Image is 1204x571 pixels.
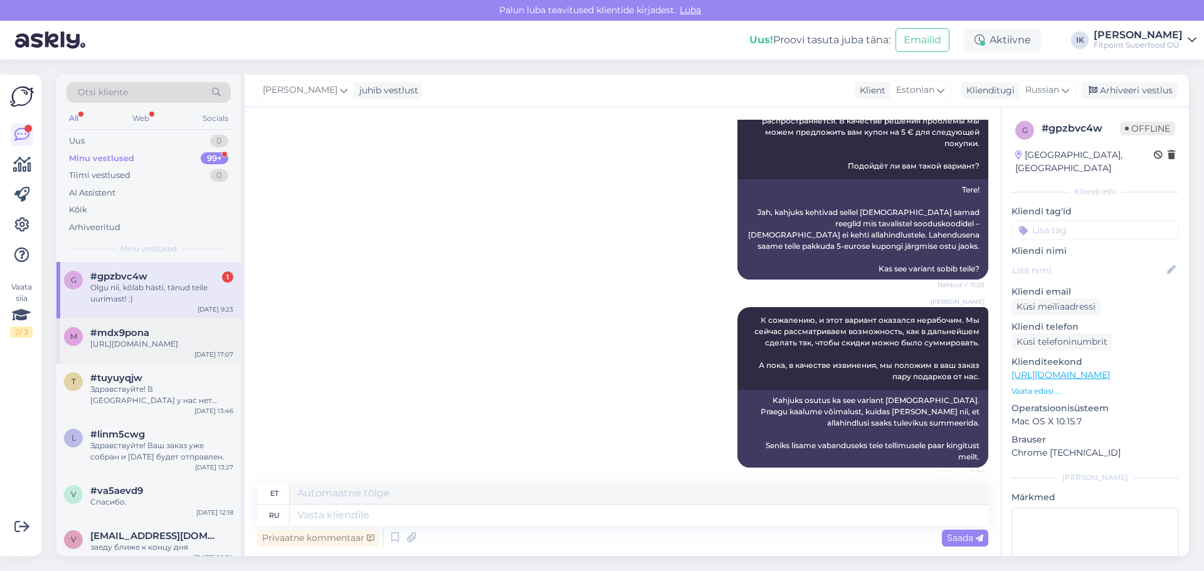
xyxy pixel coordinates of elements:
[10,281,33,338] div: Vaata siia
[69,169,130,182] div: Tiimi vestlused
[1042,121,1120,136] div: # gpzbvc4w
[1011,369,1110,380] a: [URL][DOMAIN_NAME]
[1011,385,1179,397] p: Vaata edasi ...
[1015,149,1154,175] div: [GEOGRAPHIC_DATA], [GEOGRAPHIC_DATA]
[210,169,228,182] div: 0
[194,553,233,562] div: [DATE] 10:50
[69,187,115,199] div: AI Assistent
[71,275,77,285] span: g
[70,332,77,341] span: m
[69,204,87,216] div: Kõik
[1011,433,1179,446] p: Brauser
[200,110,231,127] div: Socials
[931,297,985,306] span: [PERSON_NAME]
[66,110,81,127] div: All
[269,505,280,526] div: ru
[195,463,233,472] div: [DATE] 13:27
[201,152,228,165] div: 99+
[964,29,1041,51] div: Aktiivne
[90,530,221,542] span: vast1961@gmail.com
[194,350,233,359] div: [DATE] 17:07
[90,271,147,282] span: #gpzbvc4w
[71,433,76,443] span: l
[1081,82,1178,99] div: Arhiveeri vestlus
[198,305,233,314] div: [DATE] 9:23
[90,496,233,508] div: Спасибо.
[90,327,149,338] span: #mdx9pona
[69,221,120,234] div: Arhiveeritud
[130,110,152,127] div: Web
[1011,491,1179,504] p: Märkmed
[69,135,85,147] div: Uus
[263,83,337,97] span: [PERSON_NAME]
[196,508,233,517] div: [DATE] 12:18
[947,532,983,543] span: Saada
[1011,446,1179,459] p: Chrome [TECHNICAL_ID]
[90,384,233,406] div: Здравствуйте! В [GEOGRAPHIC_DATA] у нас нет магазина, но Вы можете оформить заказ.
[270,483,278,504] div: et
[90,542,233,553] div: заеду ближе к концу дня
[69,152,134,165] div: Minu vestlused
[1011,472,1179,483] div: [PERSON_NAME]
[1071,31,1089,49] div: IK
[90,282,233,305] div: Olgu nii, kõlab hästi, tänud teile uurimast! :)
[354,84,418,97] div: juhib vestlust
[1094,30,1183,40] div: [PERSON_NAME]
[194,406,233,416] div: [DATE] 13:46
[1011,221,1179,239] input: Lisa tag
[895,28,949,52] button: Emailid
[737,179,988,280] div: Tere! Jah, kahjuks kehtivad sellel [DEMOGRAPHIC_DATA] samad reeglid mis tavalistel sooduskoodidel...
[71,490,76,499] span: v
[961,84,1015,97] div: Klienditugi
[210,135,228,147] div: 0
[1011,355,1179,369] p: Klienditeekond
[737,390,988,468] div: Kahjuks osutus ka see variant [DEMOGRAPHIC_DATA]. Praegu kaalume võimalust, kuidas [PERSON_NAME] ...
[71,535,76,544] span: v
[78,86,128,99] span: Otsi kliente
[257,530,379,547] div: Privaatne kommentaar
[10,85,34,108] img: Askly Logo
[71,377,76,386] span: t
[937,468,985,478] span: Nähtud ✓ 11:32
[90,485,143,496] span: #va5aevd9
[1011,415,1179,428] p: Mac OS X 10.15.7
[90,372,142,384] span: #tuyuyqjw
[1025,83,1059,97] span: Russian
[1011,298,1101,315] div: Küsi meiliaadressi
[90,429,145,440] span: #linm5cwg
[10,327,33,338] div: 2 / 3
[754,315,981,381] span: К сожалению, и этот вариант оказался нерабочим. Мы сейчас рассматриваем возможность, как в дальне...
[676,4,705,16] span: Luba
[1012,263,1164,277] input: Lisa nimi
[749,33,890,48] div: Proovi tasuta juba täna:
[749,34,773,46] b: Uus!
[1011,320,1179,333] p: Kliendi telefon
[1011,333,1112,350] div: Küsi telefoninumbrit
[1120,122,1175,135] span: Offline
[937,280,985,290] span: Nähtud ✓ 11:25
[855,84,885,97] div: Klient
[222,271,233,283] div: 1
[1011,244,1179,258] p: Kliendi nimi
[120,243,177,254] span: Minu vestlused
[1094,30,1196,50] a: [PERSON_NAME]Fitpoint Superfood OÜ
[1011,285,1179,298] p: Kliendi email
[748,71,981,170] span: Здравствуйте! Да, к сожалению, у этой скидки действуют те же правила, что и у обычных промокодов ...
[90,338,233,350] div: [URL][DOMAIN_NAME]
[1011,205,1179,218] p: Kliendi tag'id
[1011,186,1179,197] div: Kliendi info
[90,440,233,463] div: Здравствуйте! Ваш заказ уже собран и [DATE] будет отправлен.
[1022,125,1028,135] span: g
[896,83,934,97] span: Estonian
[1094,40,1183,50] div: Fitpoint Superfood OÜ
[1011,402,1179,415] p: Operatsioonisüsteem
